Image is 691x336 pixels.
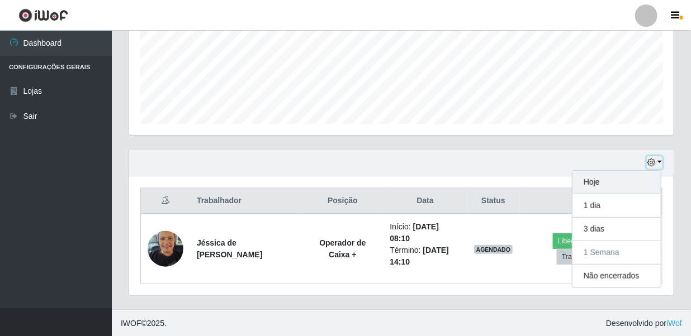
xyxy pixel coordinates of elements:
[148,225,183,272] img: 1725909093018.jpeg
[121,318,167,329] span: © 2025 .
[302,188,383,214] th: Posição
[467,188,520,214] th: Status
[557,249,624,265] button: Trabalhador Faltou
[572,218,661,241] button: 3 dias
[319,238,366,259] strong: Operador de Caixa +
[553,233,628,249] button: Liberar para Trabalho
[572,194,661,218] button: 1 dia
[474,245,513,254] span: AGENDADO
[390,221,460,244] li: Início:
[390,244,460,268] li: Término:
[18,8,68,22] img: CoreUI Logo
[390,222,439,243] time: [DATE] 08:10
[572,265,661,287] button: Não encerrados
[666,319,682,328] a: iWof
[121,319,141,328] span: IWOF
[190,188,302,214] th: Trabalhador
[572,171,661,194] button: Hoje
[519,188,662,214] th: Opções
[383,188,467,214] th: Data
[572,241,661,265] button: 1 Semana
[606,318,682,329] span: Desenvolvido por
[197,238,262,259] strong: Jéssica de [PERSON_NAME]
